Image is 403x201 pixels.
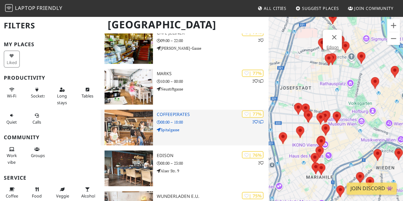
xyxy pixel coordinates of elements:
[242,69,263,77] div: | 77%
[157,193,269,199] h3: wunderladen e.U.
[79,184,95,201] button: Alcohol
[345,3,396,14] a: Join Community
[4,134,97,140] h3: Community
[258,160,263,166] p: 2
[57,93,67,105] span: Long stays
[327,45,339,50] a: Edison
[4,16,97,35] h2: Filters
[29,184,45,201] button: Food
[29,110,45,127] button: Calls
[7,153,17,165] span: People working
[252,119,263,125] p: 2 1
[255,3,289,14] a: All Cities
[4,184,20,201] button: Coffee
[29,84,45,101] button: Sockets
[4,175,97,181] h3: Service
[302,5,339,11] span: Suggest Places
[387,32,400,45] button: Verkleinern
[56,193,69,199] span: Veggie
[104,110,153,145] img: CoffeePirates
[387,19,400,32] button: Vergrößern
[79,84,95,101] button: Tables
[157,71,269,76] h3: Marks
[32,119,41,125] span: Video/audio calls
[5,3,62,14] a: LaptopFriendly LaptopFriendly
[5,4,13,12] img: LaptopFriendly
[31,93,46,99] span: Power sockets
[157,168,269,174] p: Alser Str. 9
[157,45,269,51] p: [PERSON_NAME]-Gasse
[157,78,269,84] p: 10:00 – 00:00
[354,5,393,11] span: Join Community
[81,93,93,99] span: Work-friendly tables
[31,153,45,158] span: Group tables
[104,28,153,64] img: Café Jelinek
[81,193,95,199] span: Alcohol
[104,69,153,104] img: Marks
[54,184,70,201] button: Veggie
[104,150,153,186] img: Edison
[101,110,269,145] a: CoffeePirates | 77% 21 CoffeePirates 08:00 – 18:00 Spitalgasse
[157,127,269,133] p: Spitalgasse
[242,192,263,199] div: | 75%
[32,193,42,199] span: Food
[103,16,267,33] h1: [GEOGRAPHIC_DATA]
[157,153,269,158] h3: Edison
[101,150,269,186] a: Edison | 76% 2 Edison 08:00 – 23:00 Alser Str. 9
[4,110,20,127] button: Quiet
[157,86,269,92] p: Neustiftgasse
[157,112,269,117] h3: CoffeePirates
[101,69,269,104] a: Marks | 77% 21 Marks 10:00 – 00:00 Neustiftgasse
[29,144,45,161] button: Groups
[252,78,263,84] p: 2 1
[7,93,16,99] span: Stable Wi-Fi
[293,3,342,14] a: Suggest Places
[4,144,20,167] button: Work vibe
[37,4,62,11] span: Friendly
[4,84,20,101] button: Wi-Fi
[157,119,269,125] p: 08:00 – 18:00
[4,75,97,81] h3: Productivity
[347,183,397,195] a: Join Discord 👾
[54,84,70,108] button: Long stays
[101,28,269,64] a: Café Jelinek | 79% 2 Café Jelinek 09:00 – 22:00 [PERSON_NAME]-Gasse
[327,30,342,45] button: Schließen
[264,5,286,11] span: All Cities
[242,110,263,118] div: | 77%
[242,151,263,158] div: | 76%
[4,41,97,47] h3: My Places
[15,4,36,11] span: Laptop
[6,193,18,199] span: Coffee
[6,119,17,125] span: Quiet
[157,160,269,166] p: 08:00 – 23:00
